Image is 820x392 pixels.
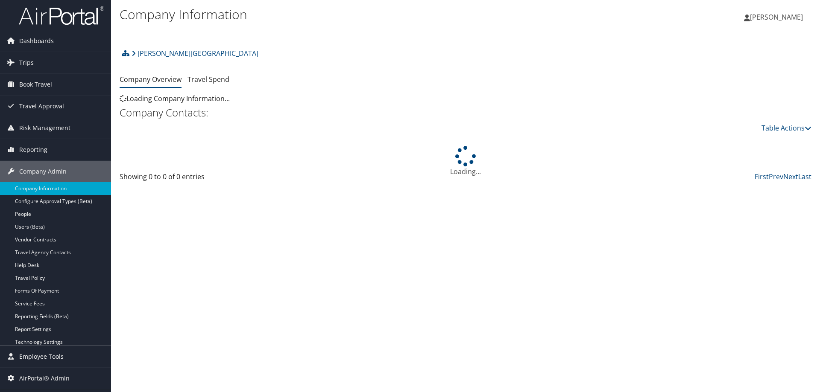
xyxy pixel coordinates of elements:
span: Loading Company Information... [120,94,230,103]
h2: Company Contacts: [120,105,811,120]
a: Next [783,172,798,181]
span: Reporting [19,139,47,160]
span: Employee Tools [19,346,64,367]
span: Travel Approval [19,96,64,117]
a: Table Actions [761,123,811,133]
span: AirPortal® Admin [19,368,70,389]
img: airportal-logo.png [19,6,104,26]
span: Risk Management [19,117,70,139]
span: Book Travel [19,74,52,95]
span: [PERSON_NAME] [750,12,803,22]
a: [PERSON_NAME][GEOGRAPHIC_DATA] [132,45,258,62]
a: Last [798,172,811,181]
div: Loading... [120,146,811,177]
span: Company Admin [19,161,67,182]
a: [PERSON_NAME] [744,4,811,30]
span: Trips [19,52,34,73]
div: Showing 0 to 0 of 0 entries [120,171,283,186]
span: Dashboards [19,30,54,52]
a: Prev [769,172,783,181]
a: Company Overview [120,75,182,84]
a: First [755,172,769,181]
a: Travel Spend [187,75,229,84]
h1: Company Information [120,6,581,23]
